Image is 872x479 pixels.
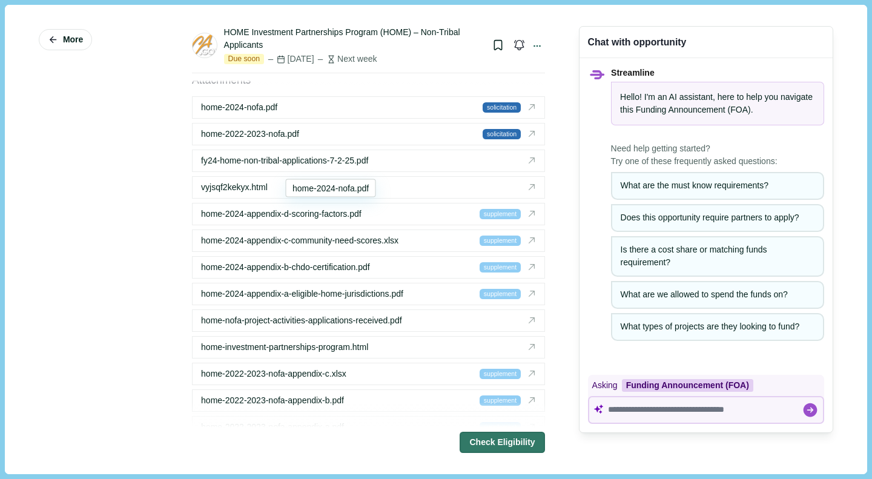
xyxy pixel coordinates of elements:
[480,289,521,300] span: supplement
[621,288,814,301] div: What are we allowed to spend the funds on?
[201,261,370,274] span: home-2024-appendix-b-chdo-certification.pdf
[201,234,398,247] span: home-2024-appendix-c-community-need-scores.xlsx
[201,394,344,407] span: home-2022-2023-nofa-appendix-b.pdf
[201,288,403,300] span: home-2024-appendix-a-eligible-home-jurisdictions.pdf
[620,92,813,114] span: Hello! I'm an AI assistant, here to help you navigate this .
[480,369,521,380] span: supplement
[224,54,264,65] span: Due soon
[201,341,368,354] span: home-investment-partnerships-program.html
[621,320,814,333] div: What types of projects are they looking to fund?
[483,102,521,113] span: solicitation
[483,129,521,140] span: solicitation
[588,35,687,49] div: Chat with opportunity
[201,128,299,140] span: home-2022-2023-nofa.pdf
[621,179,814,192] div: What are the must know requirements?
[611,236,824,277] button: Is there a cost share or matching funds requirement?
[621,243,814,269] div: Is there a cost share or matching funds requirement?
[611,68,655,78] span: Streamline
[611,142,824,168] span: Need help getting started? Try one of these frequently asked questions:
[480,395,521,406] span: supplement
[636,105,751,114] span: Funding Announcement (FOA)
[316,53,377,65] div: Next week
[201,181,268,194] span: vyjsqf2kekyx.html
[487,35,509,56] button: Bookmark this grant.
[588,375,824,396] div: Asking
[201,208,362,220] span: home-2024-appendix-d-scoring-factors.pdf
[39,29,92,50] button: More
[621,211,814,224] div: Does this opportunity require partners to apply?
[611,313,824,341] button: What types of projects are they looking to fund?
[201,314,402,327] span: home-nofa-project-activities-applications-received.pdf
[193,33,217,58] img: ca.gov.png
[224,26,483,51] div: HOME Investment Partnerships Program (HOME) – Non-Tribal Applicants
[201,368,346,380] span: home-2022-2023-nofa-appendix-c.xlsx
[480,209,521,220] span: supplement
[480,262,521,273] span: supplement
[201,101,277,114] span: home-2024-nofa.pdf
[460,432,544,453] button: Check Eligibility
[201,154,368,167] span: fy24-home-non-tribal-applications-7-2-25.pdf
[611,281,824,309] button: What are we allowed to spend the funds on?
[622,379,753,392] div: Funding Announcement (FOA)
[480,236,521,246] span: supplement
[611,204,824,232] button: Does this opportunity require partners to apply?
[63,35,83,45] span: More
[611,172,824,200] button: What are the must know requirements?
[266,53,314,65] div: [DATE]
